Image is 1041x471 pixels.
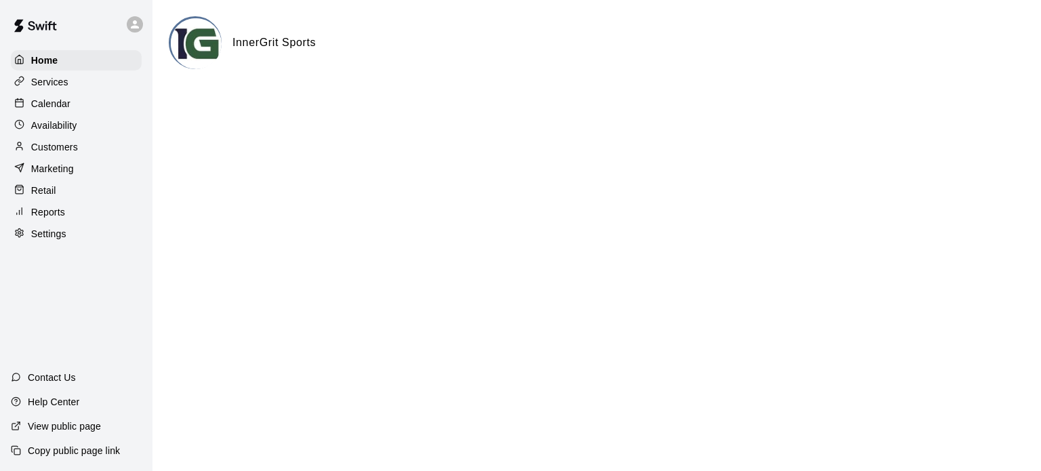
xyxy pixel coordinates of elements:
[11,115,142,136] a: Availability
[11,159,142,179] a: Marketing
[11,94,142,114] a: Calendar
[31,54,58,67] p: Home
[11,180,142,201] a: Retail
[31,140,78,154] p: Customers
[31,97,70,110] p: Calendar
[31,205,65,219] p: Reports
[31,162,74,176] p: Marketing
[232,34,316,52] h6: InnerGrit Sports
[11,72,142,92] a: Services
[31,119,77,132] p: Availability
[171,18,222,69] img: InnerGrit Sports logo
[11,202,142,222] a: Reports
[28,444,120,457] p: Copy public page link
[28,395,79,409] p: Help Center
[28,371,76,384] p: Contact Us
[11,224,142,244] a: Settings
[31,75,68,89] p: Services
[11,137,142,157] a: Customers
[31,227,66,241] p: Settings
[11,50,142,70] a: Home
[31,184,56,197] p: Retail
[28,419,101,433] p: View public page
